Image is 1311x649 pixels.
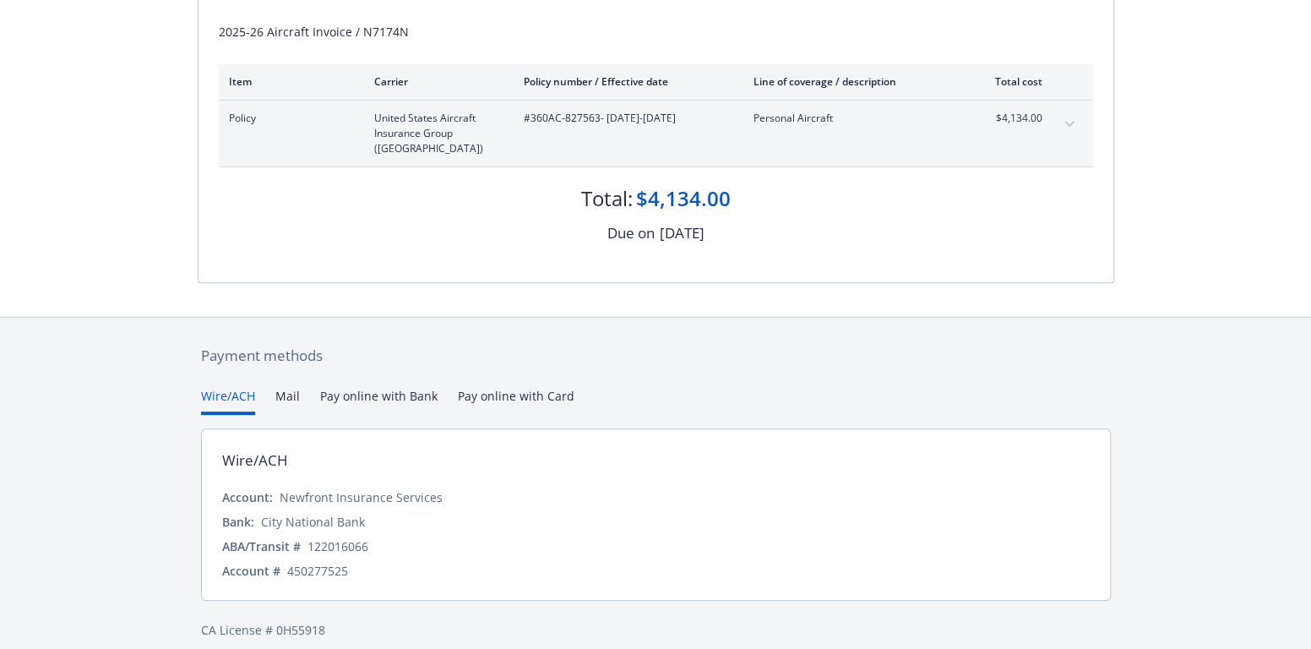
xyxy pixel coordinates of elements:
[636,184,731,213] div: $4,134.00
[607,222,655,244] div: Due on
[374,111,497,156] span: United States Aircraft Insurance Group ([GEOGRAPHIC_DATA])
[753,74,952,89] div: Line of coverage / description
[280,488,443,506] div: Newfront Insurance Services
[979,111,1042,126] span: $4,134.00
[287,562,348,580] div: 450277525
[229,111,347,126] span: Policy
[222,450,288,472] div: Wire/ACH
[219,101,1093,166] div: PolicyUnited States Aircraft Insurance Group ([GEOGRAPHIC_DATA])#360AC-827563- [DATE]-[DATE]Perso...
[524,111,726,126] span: #360AC-827563 - [DATE]-[DATE]
[229,74,347,89] div: Item
[979,74,1042,89] div: Total cost
[201,387,255,415] button: Wire/ACH
[275,387,300,415] button: Mail
[201,621,1111,639] div: CA License # 0H55918
[581,184,633,213] div: Total:
[524,74,726,89] div: Policy number / Effective date
[320,387,438,415] button: Pay online with Bank
[222,488,273,506] div: Account:
[222,562,280,580] div: Account #
[458,387,574,415] button: Pay online with Card
[753,111,952,126] span: Personal Aircraft
[201,345,1111,367] div: Payment methods
[261,513,365,531] div: City National Bank
[222,537,301,555] div: ABA/Transit #
[219,23,1093,41] div: 2025-26 Aircraft Invoice / N7174N
[374,74,497,89] div: Carrier
[1056,111,1083,138] button: expand content
[307,537,368,555] div: 122016066
[222,513,254,531] div: Bank:
[660,222,704,244] div: [DATE]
